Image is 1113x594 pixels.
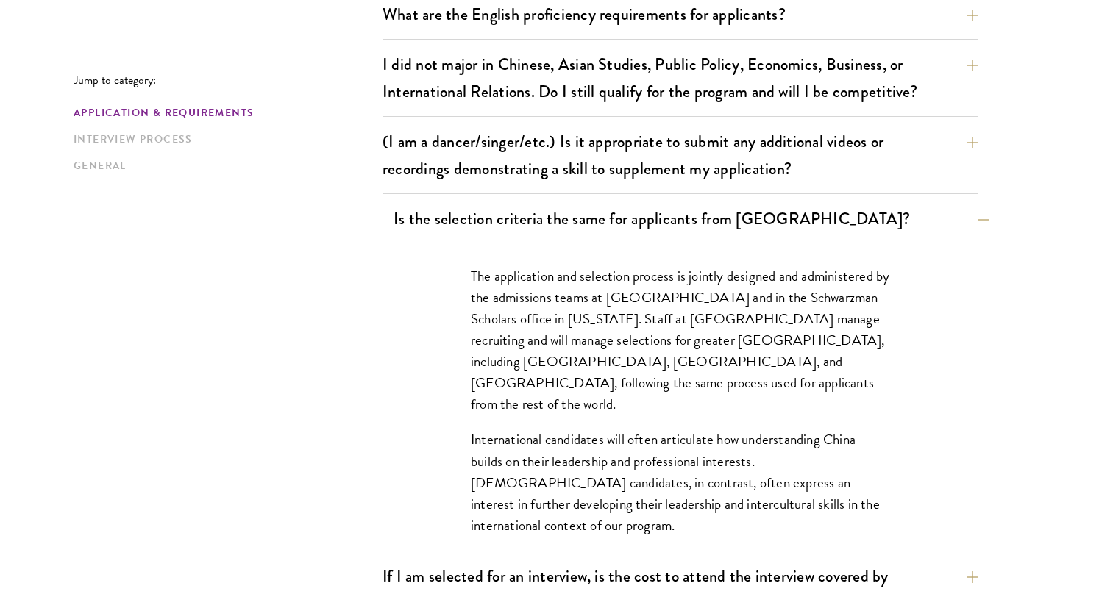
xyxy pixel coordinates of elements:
button: I did not major in Chinese, Asian Studies, Public Policy, Economics, Business, or International R... [383,48,978,108]
p: The application and selection process is jointly designed and administered by the admissions team... [471,265,890,415]
button: (I am a dancer/singer/etc.) Is it appropriate to submit any additional videos or recordings demon... [383,125,978,185]
p: International candidates will often articulate how understanding China builds on their leadership... [471,429,890,535]
a: General [74,158,374,173]
p: Jump to category: [74,74,383,87]
a: Interview Process [74,132,374,147]
a: Application & Requirements [74,105,374,121]
button: Is the selection criteria the same for applicants from [GEOGRAPHIC_DATA]? [394,202,989,235]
